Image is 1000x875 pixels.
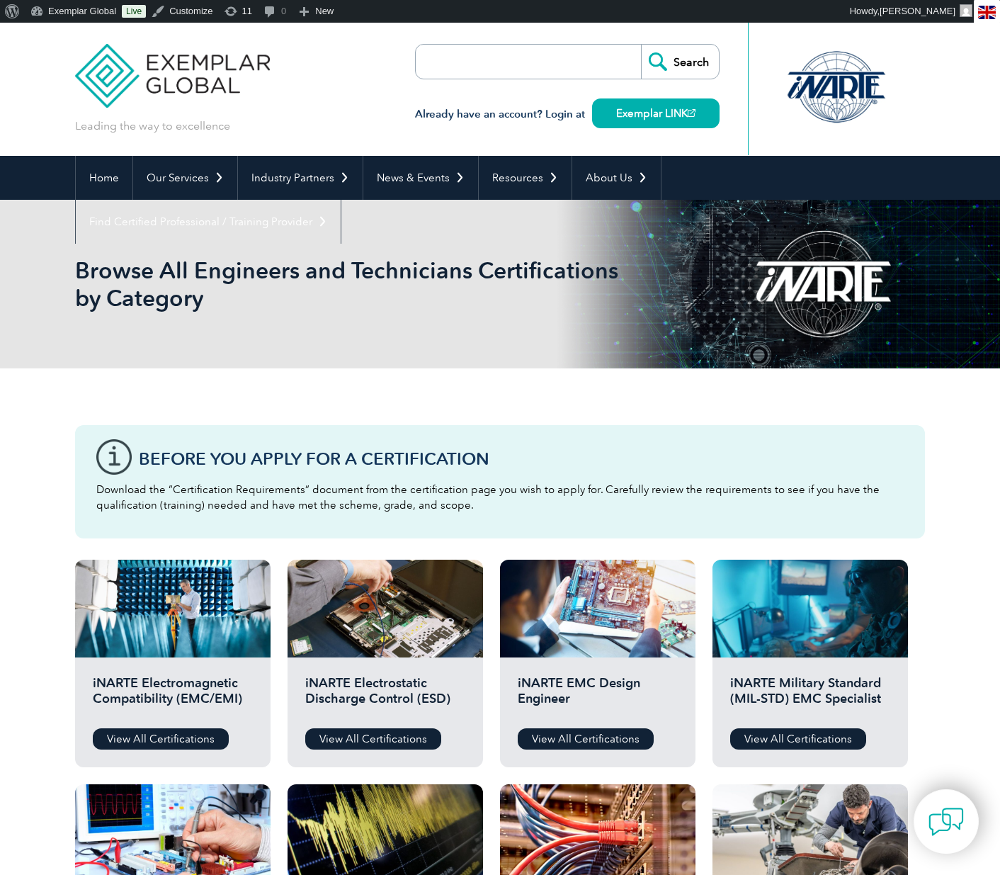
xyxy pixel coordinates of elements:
[928,804,964,840] img: contact-chat.png
[122,5,146,18] a: Live
[688,109,695,117] img: open_square.png
[572,156,661,200] a: About Us
[479,156,572,200] a: Resources
[133,156,237,200] a: Our Services
[75,23,270,108] img: Exemplar Global
[730,675,890,718] h2: iNARTE Military Standard (MIL-STD) EMC Specialist
[305,728,441,750] a: View All Certifications
[592,98,720,128] a: Exemplar LINK
[75,256,619,312] h1: Browse All Engineers and Technicians Certifications by Category
[305,675,465,718] h2: iNARTE Electrostatic Discharge Control (ESD)
[93,728,229,750] a: View All Certifications
[96,482,904,513] p: Download the “Certification Requirements” document from the certification page you wish to apply ...
[978,6,996,19] img: en
[93,675,253,718] h2: iNARTE Electromagnetic Compatibility (EMC/EMI)
[518,728,654,750] a: View All Certifications
[75,118,230,134] p: Leading the way to excellence
[238,156,363,200] a: Industry Partners
[139,450,904,468] h3: Before You Apply For a Certification
[641,45,719,79] input: Search
[518,675,678,718] h2: iNARTE EMC Design Engineer
[76,200,341,244] a: Find Certified Professional / Training Provider
[363,156,478,200] a: News & Events
[415,106,720,123] h3: Already have an account? Login at
[880,6,955,16] span: [PERSON_NAME]
[730,728,866,750] a: View All Certifications
[76,156,132,200] a: Home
